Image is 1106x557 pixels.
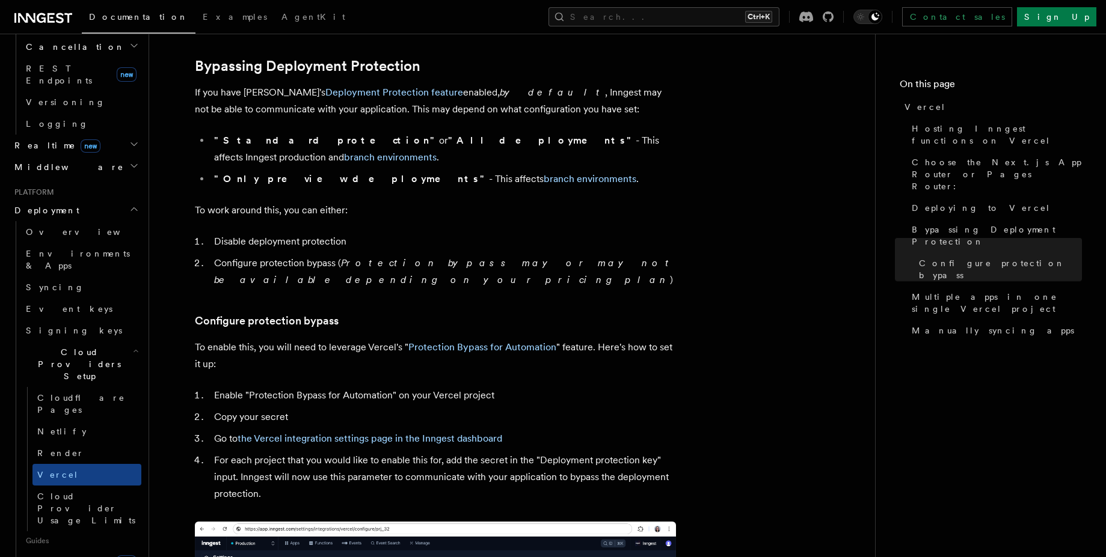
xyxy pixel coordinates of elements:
span: AgentKit [281,12,345,22]
a: Syncing [21,276,141,298]
a: Event keys [21,298,141,320]
span: Cancellation [21,41,125,53]
button: Cloud Providers Setup [21,341,141,387]
p: To work around this, you can either: [195,202,676,219]
strong: "Only preview deployments" [214,173,489,184]
a: Signing keys [21,320,141,341]
a: Protection Bypass for Automation [408,341,556,353]
span: Guides [21,531,141,550]
span: Vercel [37,470,79,479]
a: Choose the Next.js App Router or Pages Router: [907,151,1082,197]
li: Configure protection bypass ( ) [210,255,676,288]
span: Netlify [37,427,87,436]
a: branch environments [544,173,636,184]
button: Realtimenew [10,135,141,156]
span: Syncing [26,282,84,292]
span: Choose the Next.js App Router or Pages Router: [912,156,1082,192]
a: Logging [21,113,141,135]
span: new [117,67,137,82]
span: Signing keys [26,326,122,335]
a: Netlify [32,421,141,442]
span: Middleware [10,161,124,173]
li: Disable deployment protection [210,233,676,250]
em: Protection bypass may or may not be available depending on your pricing plan [214,257,674,285]
span: REST Endpoints [26,64,92,85]
span: Deployment [10,204,79,216]
a: Deployment Protection feature [325,87,463,98]
span: Event keys [26,304,112,314]
li: Copy your secret [210,409,676,425]
a: REST Endpointsnew [21,58,141,91]
kbd: Ctrl+K [745,11,772,23]
a: Overview [21,221,141,243]
span: Manually syncing apps [912,324,1074,336]
a: Bypassing Deployment Protection [907,219,1082,252]
a: Deploying to Vercel [907,197,1082,219]
span: Vercel [905,101,946,113]
span: Bypassing Deployment Protection [912,224,1082,248]
li: Go to [210,430,676,447]
a: Manually syncing apps [907,320,1082,341]
span: Documentation [89,12,188,22]
span: Realtime [10,139,100,151]
span: Environments & Apps [26,249,130,270]
span: Multiple apps in one single Vercel project [912,291,1082,315]
span: Hosting Inngest functions on Vercel [912,123,1082,147]
a: Documentation [82,4,195,34]
span: Configure protection bypass [919,257,1082,281]
li: or - This affects Inngest production and . [210,132,676,166]
a: Vercel [32,464,141,485]
button: Toggle dark mode [853,10,882,24]
a: Cloud Provider Usage Limits [32,485,141,531]
button: Search...Ctrl+K [548,7,779,26]
span: new [81,139,100,153]
p: If you have [PERSON_NAME]'s enabled, , Inngest may not be able to communicate with your applicati... [195,84,676,118]
a: Render [32,442,141,464]
a: Hosting Inngest functions on Vercel [907,118,1082,151]
button: Middleware [10,156,141,178]
a: Configure protection bypass [195,312,339,329]
a: Cloudflare Pages [32,387,141,421]
a: Contact sales [902,7,1012,26]
div: Cloud Providers Setup [21,387,141,531]
h4: On this page [900,77,1082,96]
a: Sign Up [1017,7,1096,26]
li: - This affects . [210,171,676,187]
button: Cancellation [21,36,141,58]
span: Deploying to Vercel [912,202,1051,214]
p: To enable this, you will need to leverage Vercel's " " feature. Here's how to set it up: [195,339,676,373]
a: Bypassing Deployment Protection [195,58,420,75]
span: Render [37,448,84,458]
a: Examples [195,4,274,32]
a: branch environments [344,151,437,163]
span: Versioning [26,97,105,107]
a: Configure protection bypass [914,252,1082,286]
span: Logging [26,119,88,129]
span: Overview [26,227,150,237]
strong: "All deployments" [448,135,636,146]
span: Cloud Provider Usage Limits [37,492,135,525]
span: Platform [10,187,54,197]
strong: "Standard protection" [214,135,439,146]
span: Cloudflare Pages [37,393,125,415]
a: the Vercel integration settings page in the Inngest dashboard [238,433,502,444]
a: AgentKit [274,4,352,32]
a: Environments & Apps [21,243,141,276]
li: For each project that you would like to enable this for, add the secret in the "Deployment protec... [210,452,676,502]
button: Deployment [10,199,141,221]
em: by default [500,87,605,98]
a: Versioning [21,91,141,113]
a: Vercel [900,96,1082,118]
span: Cloud Providers Setup [21,346,133,382]
li: Enable "Protection Bypass for Automation" on your Vercel project [210,387,676,404]
a: Multiple apps in one single Vercel project [907,286,1082,320]
span: Examples [203,12,267,22]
